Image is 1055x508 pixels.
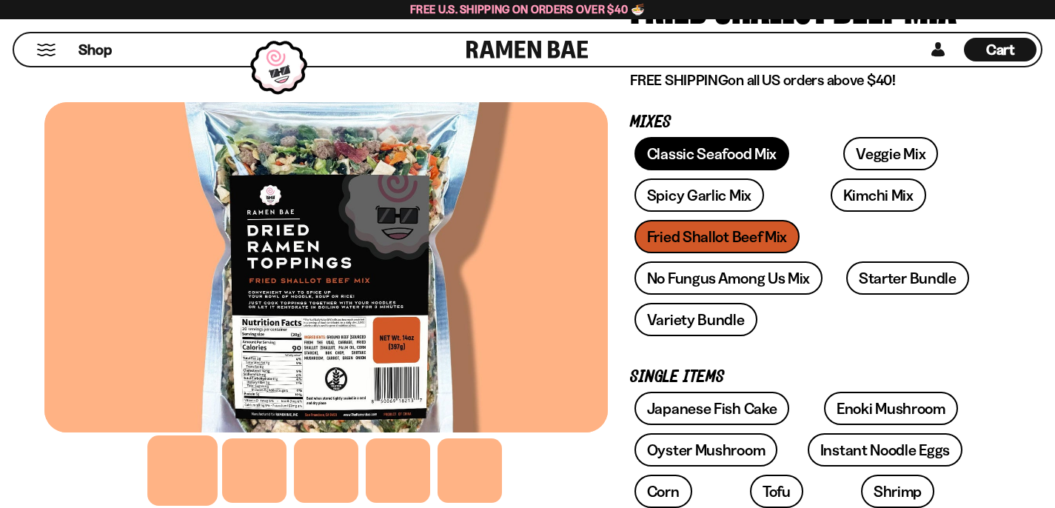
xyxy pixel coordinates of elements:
span: Cart [986,41,1015,59]
a: Tofu [750,475,803,508]
a: Enoki Mushroom [824,392,958,425]
span: Free U.S. Shipping on Orders over $40 🍜 [410,2,645,16]
a: Kimchi Mix [831,178,926,212]
p: Mixes [630,116,988,130]
p: on all US orders above $40! [630,71,988,90]
a: Oyster Mushroom [634,433,778,467]
p: Single Items [630,370,988,384]
a: Classic Seafood Mix [634,137,789,170]
a: Spicy Garlic Mix [634,178,764,212]
button: Mobile Menu Trigger [36,44,56,56]
a: Shop [78,38,112,61]
span: Shop [78,40,112,60]
a: Corn [634,475,692,508]
div: Cart [964,33,1036,66]
a: Starter Bundle [846,261,969,295]
a: Veggie Mix [843,137,938,170]
a: No Fungus Among Us Mix [634,261,823,295]
a: Instant Noodle Eggs [808,433,962,467]
strong: FREE SHIPPING [630,71,728,89]
a: Variety Bundle [634,303,757,336]
a: Shrimp [861,475,934,508]
a: Japanese Fish Cake [634,392,790,425]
